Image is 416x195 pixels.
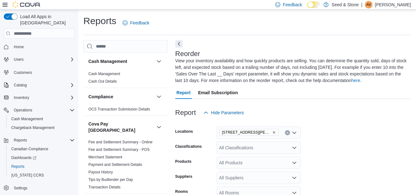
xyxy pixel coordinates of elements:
span: Reports [11,136,75,144]
span: Fee and Settlement Summary - POS [88,147,150,152]
a: Feedback [120,17,152,29]
span: 8050 Lickman Road # 103 (Chilliwack) [219,129,279,136]
button: Open list of options [292,175,297,180]
span: Payout History [88,170,113,175]
button: Users [1,55,77,64]
button: Operations [11,106,35,114]
button: Operations [1,106,77,115]
span: Chargeback Management [11,125,55,130]
span: Dashboards [11,155,36,160]
button: Chargeback Management [6,123,77,132]
a: Settings [11,184,30,192]
button: Cova Pay [GEOGRAPHIC_DATA] [88,121,154,133]
span: Inventory [11,94,75,101]
button: Customers [1,68,77,77]
a: Reports [9,163,27,170]
a: OCS Transaction Submission Details [88,107,150,111]
a: Dashboards [6,153,77,162]
button: Next [175,40,183,48]
span: Washington CCRS [9,172,75,179]
button: Catalog [11,81,29,89]
span: Cash Management [9,115,75,123]
span: Catalog [11,81,75,89]
h1: Reports [83,15,116,27]
a: Home [11,43,26,51]
button: Compliance [88,94,154,100]
button: Inventory [1,93,77,102]
span: Load All Apps in [GEOGRAPHIC_DATA] [18,13,75,26]
button: Hide Parameters [201,106,246,119]
button: Clear input [285,130,290,135]
button: Open list of options [292,145,297,150]
span: Transaction Details [88,185,120,190]
div: Compliance [83,105,168,115]
span: Reports [11,164,24,169]
button: Settings [1,183,77,192]
label: Suppliers [175,174,192,179]
span: Settings [14,186,27,191]
span: Canadian Compliance [11,146,48,151]
span: Cash Management [11,116,43,121]
a: Chargeback Management [9,124,57,131]
a: Fee and Settlement Summary - Online [88,140,153,144]
a: Transaction Details [88,185,120,189]
p: | [361,1,362,8]
span: Catalog [14,83,27,88]
button: Cash Management [88,58,154,64]
span: Canadian Compliance [9,145,75,153]
span: Chargeback Management [9,124,75,131]
button: Home [1,42,77,51]
button: Reports [11,136,29,144]
button: Open list of options [292,130,297,135]
span: Payment and Settlement Details [88,162,142,167]
div: Angela Van Groen [365,1,372,8]
input: Dark Mode [307,2,320,8]
span: Home [14,44,24,49]
button: Canadian Compliance [6,145,77,153]
a: Merchant Statement [88,155,122,159]
span: Users [14,57,24,62]
span: Operations [14,108,32,113]
span: Cash Out Details [88,79,117,84]
button: Cash Management [155,58,163,65]
p: Seed & Stone [332,1,359,8]
h3: Cash Management [88,58,127,64]
label: Classifications [175,144,202,149]
label: Locations [175,129,193,134]
div: Cova Pay [GEOGRAPHIC_DATA] [83,138,168,193]
span: Feedback [283,2,302,8]
button: Open list of options [292,160,297,165]
span: Customers [11,68,75,76]
span: Merchant Statement [88,155,122,160]
a: [US_STATE] CCRS [9,172,46,179]
span: Hide Parameters [211,110,244,116]
div: View your inventory availability and how quickly products are selling. You can determine the quan... [175,58,408,84]
span: Settings [11,184,75,192]
h3: Reorder [175,50,200,58]
button: Inventory [11,94,32,101]
a: Tips by Budtender per Day [88,177,133,182]
label: Rooms [175,189,188,194]
a: Payment and Settlement Details [88,162,142,167]
button: Remove 8050 Lickman Road # 103 (Chilliwack) from selection in this group [272,131,276,134]
a: Cash Management [9,115,45,123]
a: Cash Management [88,72,120,76]
span: Users [11,56,75,63]
button: Users [11,56,26,63]
a: here [351,78,360,83]
p: [PERSON_NAME] [375,1,411,8]
span: Fee and Settlement Summary - Online [88,140,153,145]
a: Dashboards [9,154,39,162]
span: Report [176,86,191,99]
button: Reports [1,136,77,145]
span: Operations [11,106,75,114]
span: Email Subscription [198,86,238,99]
span: Feedback [130,20,149,26]
button: Cova Pay [GEOGRAPHIC_DATA] [155,123,163,131]
span: Cash Management [88,71,120,76]
span: AV [366,1,371,8]
span: Reports [9,163,75,170]
span: [STREET_ADDRESS][PERSON_NAME]) [222,129,271,136]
